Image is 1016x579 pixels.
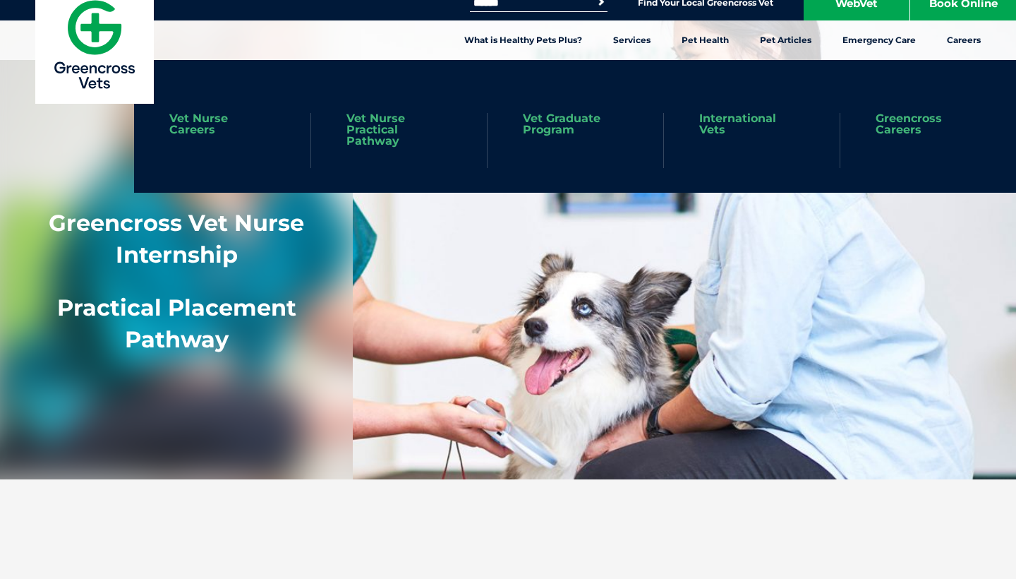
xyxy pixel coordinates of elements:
[523,113,628,136] a: Vet Graduate Program
[57,294,296,353] span: Practical Placement Pathway
[876,113,981,136] a: Greencross Careers
[827,20,931,60] a: Emergency Care
[699,113,804,136] a: International Vets
[931,20,996,60] a: Careers
[169,113,275,136] a: Vet Nurse Careers
[598,20,666,60] a: Services
[666,20,744,60] a: Pet Health
[49,209,304,268] strong: Greencross Vet Nurse Internship
[346,113,452,147] a: Vet Nurse Practical Pathway
[449,20,598,60] a: What is Healthy Pets Plus?
[744,20,827,60] a: Pet Articles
